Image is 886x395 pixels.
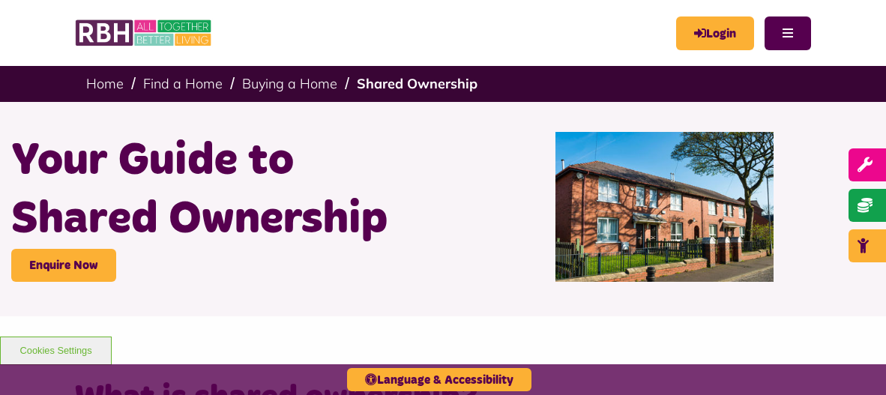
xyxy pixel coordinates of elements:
a: Enquire Now [11,249,116,282]
iframe: Netcall Web Assistant for live chat [819,328,886,395]
a: Buying a Home [242,75,337,92]
a: Home [86,75,124,92]
a: Find a Home [143,75,223,92]
button: Language & Accessibility [347,368,531,391]
img: Belton Avenue [555,132,774,282]
a: Shared Ownership [357,75,477,92]
button: Navigation [765,16,811,50]
a: MyRBH [676,16,754,50]
h1: Your Guide to Shared Ownership [11,132,432,249]
img: RBH [75,15,214,51]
